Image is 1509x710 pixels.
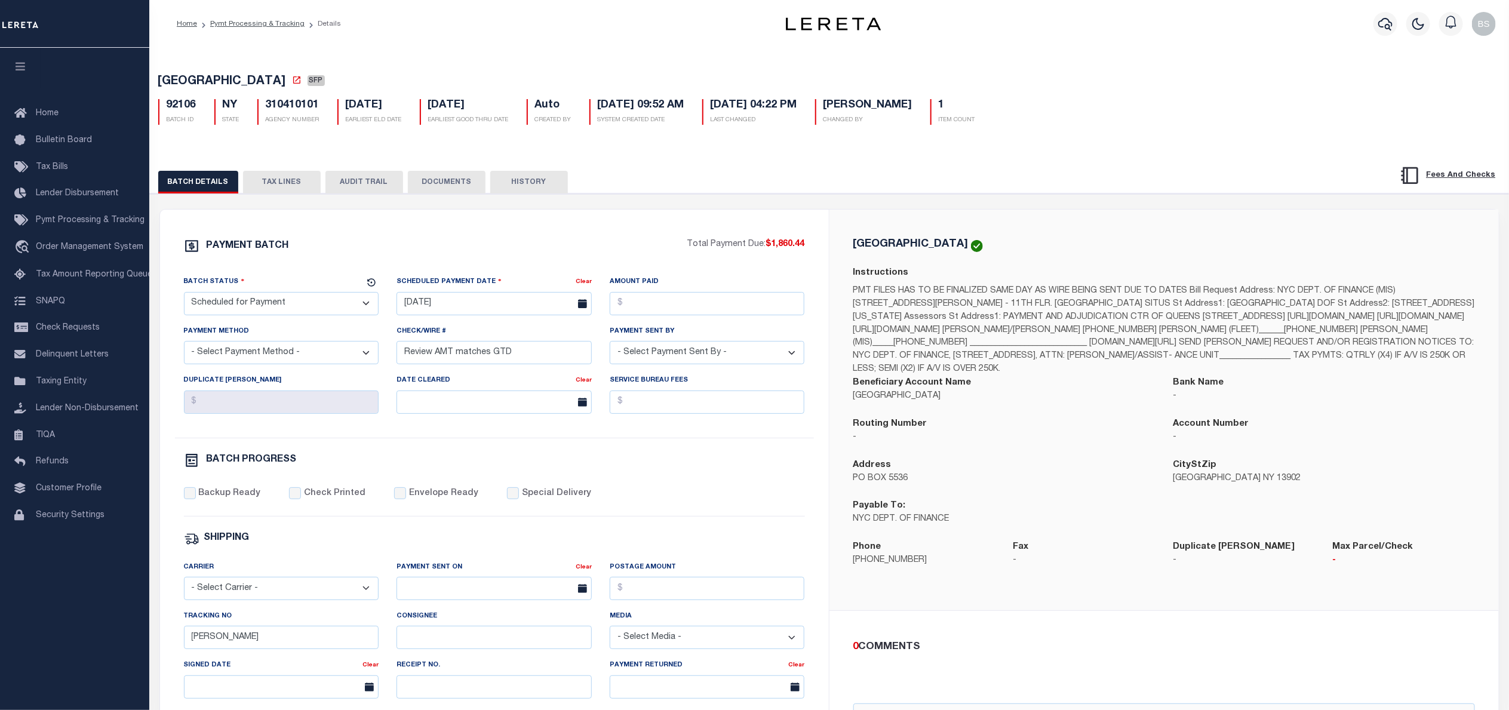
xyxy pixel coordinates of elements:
span: Taxing Entity [36,377,87,386]
h5: 92106 [167,99,196,112]
label: Instructions [853,266,909,280]
p: - [1173,431,1475,444]
p: ITEM COUNT [939,116,975,125]
p: CHANGED BY [823,116,912,125]
h6: SHIPPING [204,533,250,543]
label: Payable To: [853,499,906,513]
label: Max Parcel/Check [1333,540,1413,554]
p: - [1173,554,1315,567]
p: [GEOGRAPHIC_DATA] [853,390,1155,403]
p: - [853,431,1155,444]
h5: [PERSON_NAME] [823,99,912,112]
span: $1,860.44 [766,240,805,248]
a: Clear [788,662,804,668]
input: $ [610,391,805,414]
span: [GEOGRAPHIC_DATA] [158,76,286,88]
p: [GEOGRAPHIC_DATA] NY 13902 [1173,472,1475,485]
label: Batch Status [184,276,245,287]
p: STATE [223,116,239,125]
label: Duplicate [PERSON_NAME] [1173,540,1295,554]
h5: [DATE] 04:22 PM [711,99,797,112]
h6: BATCH PROGRESS [207,455,297,465]
input: $ [610,292,805,315]
h5: 1 [939,99,975,112]
span: Order Management System [36,243,143,251]
label: Envelope Ready [409,487,478,500]
i: travel_explore [14,240,33,256]
h5: [GEOGRAPHIC_DATA] [853,239,969,250]
p: PO BOX 5536 [853,472,1155,485]
h5: Auto [535,99,571,112]
h5: [DATE] 09:52 AM [598,99,684,112]
span: Security Settings [36,511,105,520]
label: CityStZip [1173,459,1216,472]
h5: 310410101 [266,99,319,112]
button: AUDIT TRAIL [325,171,403,193]
span: SFP [308,75,325,86]
span: Check Requests [36,324,100,332]
p: PMT FILES HAS TO BE FINALIZED SAME DAY AS WIRE BEING SENT DUE TO DATES Bill Request Address: NYC ... [853,285,1475,376]
label: Service Bureau Fees [610,376,688,386]
button: TAX LINES [243,171,321,193]
label: Check Printed [304,487,365,500]
label: Amount Paid [610,277,659,287]
label: Backup Ready [198,487,260,500]
span: 0 [853,642,859,652]
span: Home [36,109,59,118]
li: Details [305,19,341,29]
label: Address [853,459,892,472]
label: Special Delivery [522,487,591,500]
label: Receipt No. [397,660,440,671]
button: DOCUMENTS [408,171,485,193]
span: Bulletin Board [36,136,92,145]
label: Bank Name [1173,376,1224,390]
p: CREATED BY [535,116,571,125]
p: Total Payment Due: [687,238,805,251]
span: Lender Non-Disbursement [36,404,139,413]
p: LAST CHANGED [711,116,797,125]
a: Clear [576,377,592,383]
span: Customer Profile [36,484,102,493]
label: Tracking No [184,611,232,622]
span: Delinquent Letters [36,351,109,359]
img: check-icon-green.svg [971,240,983,252]
input: $ [610,577,805,600]
label: Routing Number [853,417,927,431]
label: Account Number [1173,417,1249,431]
label: Media [610,611,632,622]
label: Scheduled Payment Date [397,276,502,287]
img: logo-dark.svg [786,17,881,30]
span: TIQA [36,431,55,439]
label: Carrier [184,563,214,573]
label: Payment Sent By [610,327,674,337]
label: Signed Date [184,660,231,671]
label: Phone [853,540,881,554]
a: Clear [576,279,592,285]
button: HISTORY [490,171,568,193]
p: NYC DEPT. OF FINANCE [853,513,1155,526]
label: Payment Returned [610,660,683,671]
span: SNAPQ [36,297,65,305]
p: SYSTEM CREATED DATE [598,116,684,125]
label: Beneficiary Account Name [853,376,972,390]
p: - [1173,390,1475,403]
span: Refunds [36,457,69,466]
img: svg+xml;base64,PHN2ZyB4bWxucz0iaHR0cDovL3d3dy53My5vcmcvMjAwMC9zdmciIHBvaW50ZXItZXZlbnRzPSJub25lIi... [1472,12,1496,36]
a: Clear [576,564,592,570]
label: Fax [1013,540,1028,554]
h5: NY [223,99,239,112]
h5: [DATE] [346,99,402,112]
label: Postage Amount [610,563,676,573]
span: Lender Disbursement [36,189,119,198]
span: Pymt Processing & Tracking [36,216,145,225]
p: [PHONE_NUMBER] [853,554,995,567]
div: COMMENTS [853,640,1470,655]
label: Check/Wire # [397,327,446,337]
label: Payment Method [184,327,250,337]
button: BATCH DETAILS [158,171,238,193]
label: Consignee [397,611,437,622]
span: Tax Bills [36,163,68,171]
label: Date Cleared [397,376,450,386]
a: Pymt Processing & Tracking [210,20,305,27]
label: Payment Sent On [397,563,462,573]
